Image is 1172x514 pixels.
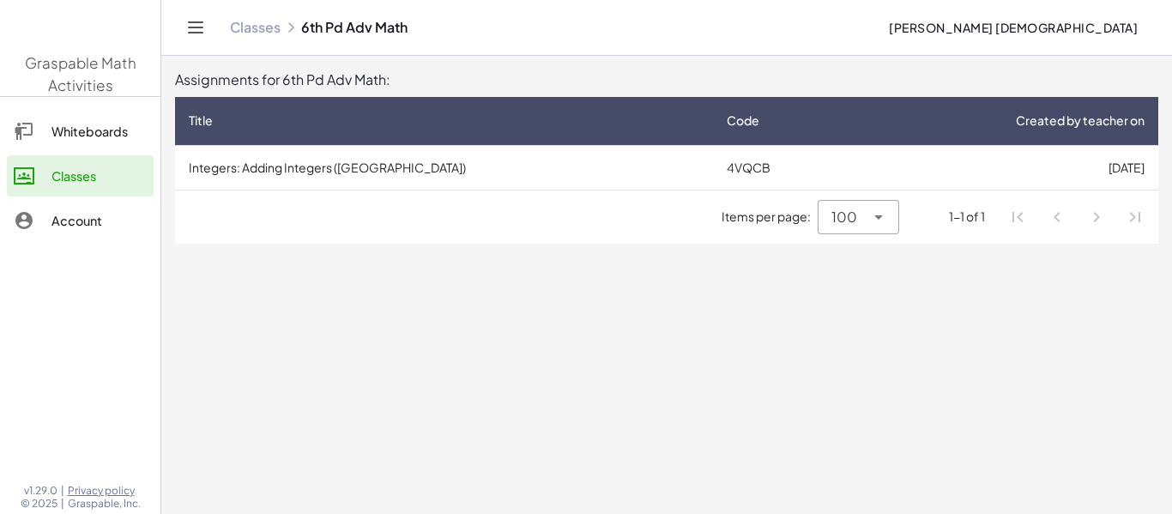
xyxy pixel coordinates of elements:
[24,484,57,498] span: v1.29.0
[51,121,147,142] div: Whiteboards
[1016,112,1145,130] span: Created by teacher on
[175,145,713,190] td: Integers: Adding Integers ([GEOGRAPHIC_DATA])
[61,484,64,498] span: |
[851,145,1158,190] td: [DATE]
[889,20,1138,35] span: [PERSON_NAME] [DEMOGRAPHIC_DATA]
[7,200,154,241] a: Account
[21,497,57,511] span: © 2025
[722,208,818,226] span: Items per page:
[25,53,136,94] span: Graspable Math Activities
[831,207,857,227] span: 100
[949,208,985,226] div: 1-1 of 1
[230,19,281,36] a: Classes
[727,112,759,130] span: Code
[51,210,147,231] div: Account
[7,155,154,197] a: Classes
[189,112,213,130] span: Title
[875,12,1151,43] button: [PERSON_NAME] [DEMOGRAPHIC_DATA]
[175,70,1158,90] div: Assignments for 6th Pd Adv Math:
[68,497,141,511] span: Graspable, Inc.
[999,197,1155,237] nav: Pagination Navigation
[182,14,209,41] button: Toggle navigation
[51,166,147,186] div: Classes
[7,111,154,152] a: Whiteboards
[713,145,851,190] td: 4VQCB
[61,497,64,511] span: |
[68,484,141,498] a: Privacy policy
